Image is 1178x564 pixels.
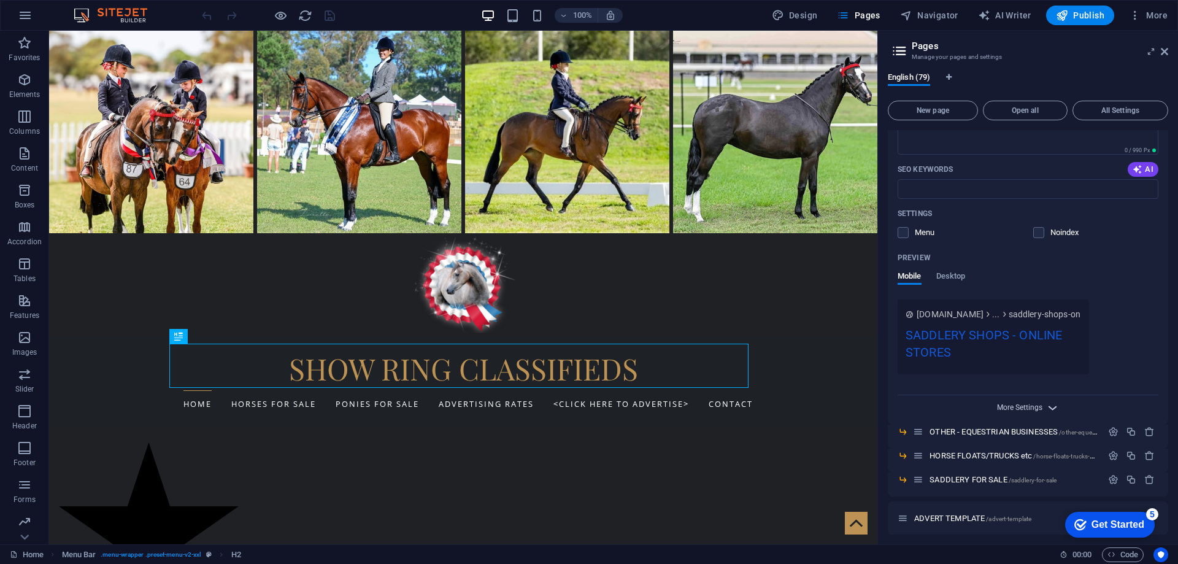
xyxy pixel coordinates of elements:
[10,311,39,320] p: Features
[983,101,1068,120] button: Open all
[1126,450,1136,461] div: Duplicate
[900,9,958,21] span: Navigator
[978,9,1031,21] span: AI Writer
[992,308,999,320] span: ...
[11,163,38,173] p: Content
[912,52,1144,63] h3: Manage your pages and settings
[1081,550,1083,559] span: :
[1144,450,1155,461] div: Remove
[9,126,40,136] p: Columns
[914,514,1031,523] span: ADVERT TEMPLATE
[1125,147,1150,153] span: 0 / 990 Px
[767,6,823,25] div: Design (Ctrl+Alt+Y)
[13,274,36,284] p: Tables
[1129,9,1168,21] span: More
[1078,107,1163,114] span: All Settings
[555,8,598,23] button: 100%
[888,70,930,87] span: English (79)
[915,227,955,238] p: Define if you want this page to be shown in auto-generated navigation.
[206,551,212,558] i: This element is a customizable preset
[298,8,312,23] button: reload
[1072,547,1091,562] span: 00 00
[298,9,312,23] i: Reload page
[917,308,984,320] span: [DOMAIN_NAME]
[1144,474,1155,485] div: Remove
[772,9,818,21] span: Design
[888,72,1168,96] div: Language Tabs
[62,547,241,562] nav: breadcrumb
[1009,477,1057,484] span: /saddlery-for-sale
[9,53,40,63] p: Favorites
[912,41,1168,52] h2: Pages
[930,427,1141,436] span: OTHER - EQUESTRIAN BUSINESSES
[101,547,201,562] span: . menu-wrapper .preset-menu-v2-xxl
[1124,6,1172,25] button: More
[926,428,1102,436] div: OTHER - EQUESTRIAN BUSINESSES/other-equestrian-businesses
[12,421,37,431] p: Header
[1072,101,1168,120] button: All Settings
[71,8,163,23] img: Editor Logo
[936,269,966,286] span: Desktop
[988,107,1062,114] span: Open all
[898,209,932,218] p: Settings
[1056,9,1104,21] span: Publish
[573,8,593,23] h6: 100%
[898,271,965,295] div: Preview
[1021,400,1036,415] button: More Settings
[898,164,953,174] p: SEO Keywords
[930,475,1057,484] span: Click to open page
[1033,453,1098,460] span: /horse-floats-trucks-etc
[7,237,42,247] p: Accordion
[15,200,35,210] p: Boxes
[62,547,96,562] span: Click to select. Double-click to edit
[1059,429,1141,436] span: /other-equestrian-businesses
[1009,308,1121,320] span: saddlery-shops-online-stores
[273,8,288,23] button: Click here to leave preview mode and continue editing
[1126,427,1136,437] div: Duplicate
[895,6,963,25] button: Navigator
[767,6,823,25] button: Design
[1126,474,1136,485] div: Duplicate
[832,6,885,25] button: Pages
[10,547,44,562] a: Click to cancel selection. Double-click to open Pages
[12,347,37,357] p: Images
[898,269,922,286] span: Mobile
[997,403,1042,412] span: More Settings
[986,516,1031,522] span: /advert-template
[1128,162,1158,177] button: AI
[910,514,1102,522] div: ADVERT TEMPLATE/advert-template
[1102,547,1144,562] button: Code
[837,9,880,21] span: Pages
[926,476,1102,484] div: SADDLERY FOR SALE/saddlery-for-sale
[1153,547,1168,562] button: Usercentrics
[1133,164,1153,174] span: AI
[605,10,616,21] i: On resize automatically adjust zoom level to fit chosen device.
[973,6,1036,25] button: AI Writer
[1108,450,1118,461] div: Settings
[1107,547,1138,562] span: Code
[893,107,972,114] span: New page
[33,14,86,25] div: Get Started
[1122,146,1158,155] span: Calculated pixel length in search results
[898,253,931,263] p: Preview of your page in search results
[231,547,241,562] span: Click to select. Double-click to edit
[930,451,1098,460] span: Click to open page
[898,115,1158,155] textarea: The text in search results and social media
[1046,6,1114,25] button: Publish
[1108,427,1118,437] div: Settings
[9,90,40,99] p: Elements
[13,495,36,504] p: Forms
[888,101,978,120] button: New page
[1050,227,1090,238] p: Instruct search engines to exclude this page from search results.
[88,2,100,15] div: 5
[1144,427,1155,437] div: Remove
[1060,547,1092,562] h6: Session time
[906,326,1081,367] div: SADDLERY SHOPS - ONLINE STORES
[926,452,1102,460] div: HORSE FLOATS/TRUCKS etc/horse-floats-trucks-etc
[7,6,96,32] div: Get Started 5 items remaining, 0% complete
[15,384,34,394] p: Slider
[13,458,36,468] p: Footer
